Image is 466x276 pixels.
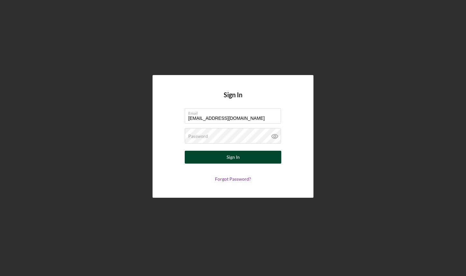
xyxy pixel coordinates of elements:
[215,176,251,182] a: Forgot Password?
[227,151,240,164] div: Sign In
[188,134,208,139] label: Password
[224,91,242,108] h4: Sign In
[185,151,281,164] button: Sign In
[188,109,281,116] label: Email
